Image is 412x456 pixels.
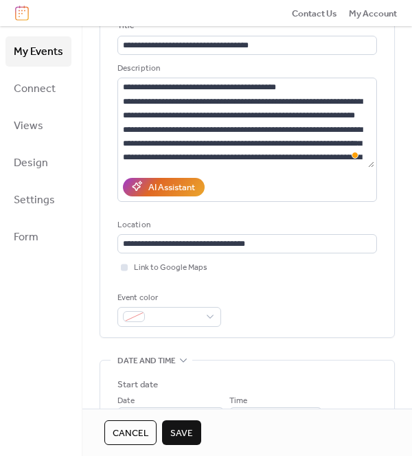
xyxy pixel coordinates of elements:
[117,354,176,367] span: Date and time
[113,426,148,440] span: Cancel
[148,181,195,194] div: AI Assistant
[117,394,135,408] span: Date
[134,261,207,275] span: Link to Google Maps
[117,218,374,232] div: Location
[14,78,56,100] span: Connect
[14,152,48,174] span: Design
[104,420,157,445] button: Cancel
[15,5,29,21] img: logo
[5,111,71,141] a: Views
[117,78,374,167] textarea: To enrich screen reader interactions, please activate Accessibility in Grammarly extension settings
[349,6,397,20] a: My Account
[5,73,71,104] a: Connect
[117,378,158,391] div: Start date
[5,148,71,178] a: Design
[349,7,397,21] span: My Account
[292,6,337,20] a: Contact Us
[14,190,55,212] span: Settings
[162,420,201,445] button: Save
[14,115,43,137] span: Views
[292,7,337,21] span: Contact Us
[14,41,63,63] span: My Events
[117,19,374,33] div: Title
[5,36,71,67] a: My Events
[229,394,247,408] span: Time
[117,291,218,305] div: Event color
[123,178,205,196] button: AI Assistant
[5,185,71,215] a: Settings
[5,222,71,252] a: Form
[14,227,38,249] span: Form
[170,426,193,440] span: Save
[117,62,374,76] div: Description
